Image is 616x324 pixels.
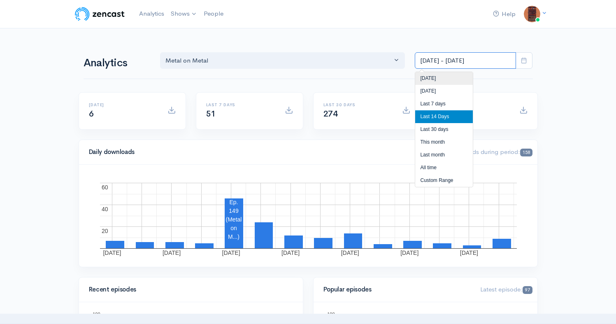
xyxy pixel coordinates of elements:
[323,103,392,107] h6: Last 30 days
[136,5,167,23] a: Analytics
[460,249,478,256] text: [DATE]
[102,206,108,212] text: 40
[89,103,158,107] h6: [DATE]
[415,161,473,174] li: All time
[89,109,94,119] span: 6
[415,110,473,123] li: Last 14 Days
[341,249,359,256] text: [DATE]
[490,5,519,23] a: Help
[323,286,471,293] h4: Popular episodes
[415,123,473,136] li: Last 30 days
[93,312,100,317] text: 100
[415,149,473,161] li: Last month
[167,5,200,23] a: Shows
[327,312,335,317] text: 100
[222,249,240,256] text: [DATE]
[102,184,108,191] text: 60
[400,249,418,256] text: [DATE]
[415,136,473,149] li: This month
[103,249,121,256] text: [DATE]
[281,249,300,256] text: [DATE]
[89,175,528,257] svg: A chart.
[441,103,509,107] h6: All time
[206,109,216,119] span: 51
[447,148,532,156] span: Downloads during period:
[523,286,532,294] span: 97
[415,85,473,98] li: [DATE]
[160,52,405,69] button: Metal on Metal
[228,233,239,240] text: M...)
[84,57,150,69] h1: Analytics
[415,52,516,69] input: analytics date range selector
[480,285,532,293] span: Latest episode:
[74,6,126,22] img: ZenCast Logo
[323,109,338,119] span: 274
[415,174,473,187] li: Custom Range
[229,199,238,205] text: Ep.
[206,103,275,107] h6: Last 7 days
[415,98,473,110] li: Last 7 days
[165,56,393,65] div: Metal on Metal
[200,5,227,23] a: People
[162,249,180,256] text: [DATE]
[415,72,473,85] li: [DATE]
[524,6,540,22] img: ...
[89,149,437,156] h4: Daily downloads
[520,149,532,156] span: 158
[89,286,288,293] h4: Recent episodes
[102,228,108,234] text: 20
